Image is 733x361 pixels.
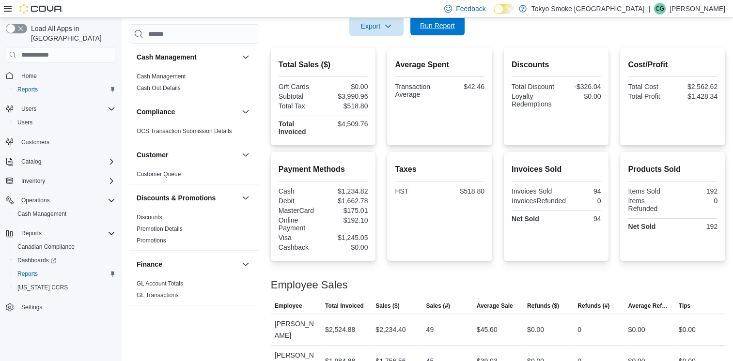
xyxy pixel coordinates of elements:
[17,175,49,187] button: Inventory
[137,150,168,160] h3: Customer
[675,223,717,230] div: 192
[137,128,232,135] a: OCS Transaction Submission Details
[137,73,186,80] a: Cash Management
[325,207,368,214] div: $175.01
[628,324,645,335] div: $0.00
[21,303,42,311] span: Settings
[655,3,664,15] span: CG
[14,268,42,280] a: Reports
[477,302,513,310] span: Average Sale
[279,216,321,232] div: Online Payment
[14,84,42,95] a: Reports
[675,197,717,205] div: 0
[628,164,717,175] h2: Products Sold
[10,240,119,254] button: Canadian Compliance
[679,324,696,335] div: $0.00
[21,196,50,204] span: Operations
[137,280,183,287] a: GL Account Totals
[137,259,162,269] h3: Finance
[14,241,78,253] a: Canadian Compliance
[426,324,434,335] div: 49
[10,281,119,294] button: [US_STATE] CCRS
[14,208,115,220] span: Cash Management
[512,187,554,195] div: Invoices Sold
[628,59,717,71] h2: Cost/Profit
[17,195,54,206] button: Operations
[654,3,666,15] div: Craig Gill
[17,195,115,206] span: Operations
[240,313,251,325] button: Inventory
[17,243,75,251] span: Canadian Compliance
[14,84,115,95] span: Reports
[137,107,175,117] h3: Compliance
[271,314,321,345] div: [PERSON_NAME]
[137,314,238,324] button: Inventory
[2,194,119,207] button: Operations
[2,135,119,149] button: Customers
[325,216,368,224] div: $192.10
[325,302,364,310] span: Total Invoiced
[325,92,368,100] div: $3,990.96
[279,197,321,205] div: Debit
[17,103,115,115] span: Users
[325,83,368,90] div: $0.00
[279,243,321,251] div: Cashback
[2,174,119,188] button: Inventory
[410,16,465,35] button: Run Report
[279,234,321,241] div: Visa
[2,300,119,314] button: Settings
[494,4,514,14] input: Dark Mode
[17,210,66,218] span: Cash Management
[577,302,609,310] span: Refunds (#)
[325,234,368,241] div: $1,245.05
[395,187,437,195] div: HST
[426,302,450,310] span: Sales (#)
[17,119,32,126] span: Users
[137,85,181,91] a: Cash Out Details
[325,102,368,110] div: $518.80
[527,302,559,310] span: Refunds ($)
[628,83,671,90] div: Total Cost
[21,177,45,185] span: Inventory
[325,243,368,251] div: $0.00
[137,52,238,62] button: Cash Management
[375,302,399,310] span: Sales ($)
[558,215,601,223] div: 94
[17,86,38,93] span: Reports
[240,192,251,204] button: Discounts & Promotions
[14,268,115,280] span: Reports
[137,314,167,324] h3: Inventory
[395,59,484,71] h2: Average Spent
[17,270,38,278] span: Reports
[527,324,544,335] div: $0.00
[137,150,238,160] button: Customer
[6,64,115,339] nav: Complex example
[17,136,53,148] a: Customers
[512,92,554,108] div: Loyalty Redemptions
[628,302,671,310] span: Average Refund
[17,156,45,167] button: Catalog
[137,213,162,221] span: Discounts
[325,120,368,128] div: $4,509.76
[512,59,601,71] h2: Discounts
[375,324,405,335] div: $2,234.40
[137,226,183,232] a: Promotion Details
[10,267,119,281] button: Reports
[137,171,181,178] a: Customer Queue
[628,187,671,195] div: Items Sold
[10,254,119,267] a: Dashboards
[628,197,671,212] div: Items Refunded
[240,51,251,63] button: Cash Management
[21,229,42,237] span: Reports
[675,92,717,100] div: $1,428.34
[17,227,46,239] button: Reports
[137,292,179,299] a: GL Transactions
[275,302,302,310] span: Employee
[456,4,485,14] span: Feedback
[240,258,251,270] button: Finance
[558,83,601,90] div: -$326.04
[137,84,181,92] span: Cash Out Details
[2,68,119,82] button: Home
[17,227,115,239] span: Reports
